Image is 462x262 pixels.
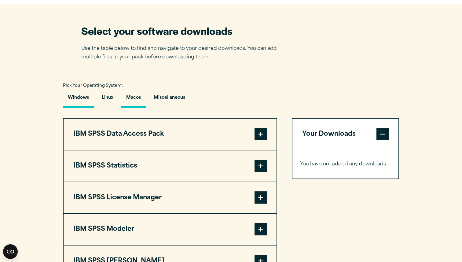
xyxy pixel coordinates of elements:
[81,24,286,38] h2: Select your software downloads
[292,150,398,179] div: Your Downloads
[64,150,277,182] button: IBM SPSS Statistics
[300,160,391,169] p: You have not added any downloads.
[121,90,146,108] button: Macos
[63,84,123,88] span: Pick Your Operating System:
[63,90,94,108] button: Windows
[149,90,190,108] button: Miscellaneous
[64,119,277,150] button: IBM SPSS Data Access Pack
[3,244,18,259] button: Open CMP widget
[64,214,277,245] button: IBM SPSS Modeler
[292,119,398,150] button: Your Downloads
[64,182,277,213] button: IBM SPSS License Manager
[81,44,286,62] p: Use the table below to find and navigate to your desired downloads. You can add multiple files to...
[97,90,118,108] button: Linux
